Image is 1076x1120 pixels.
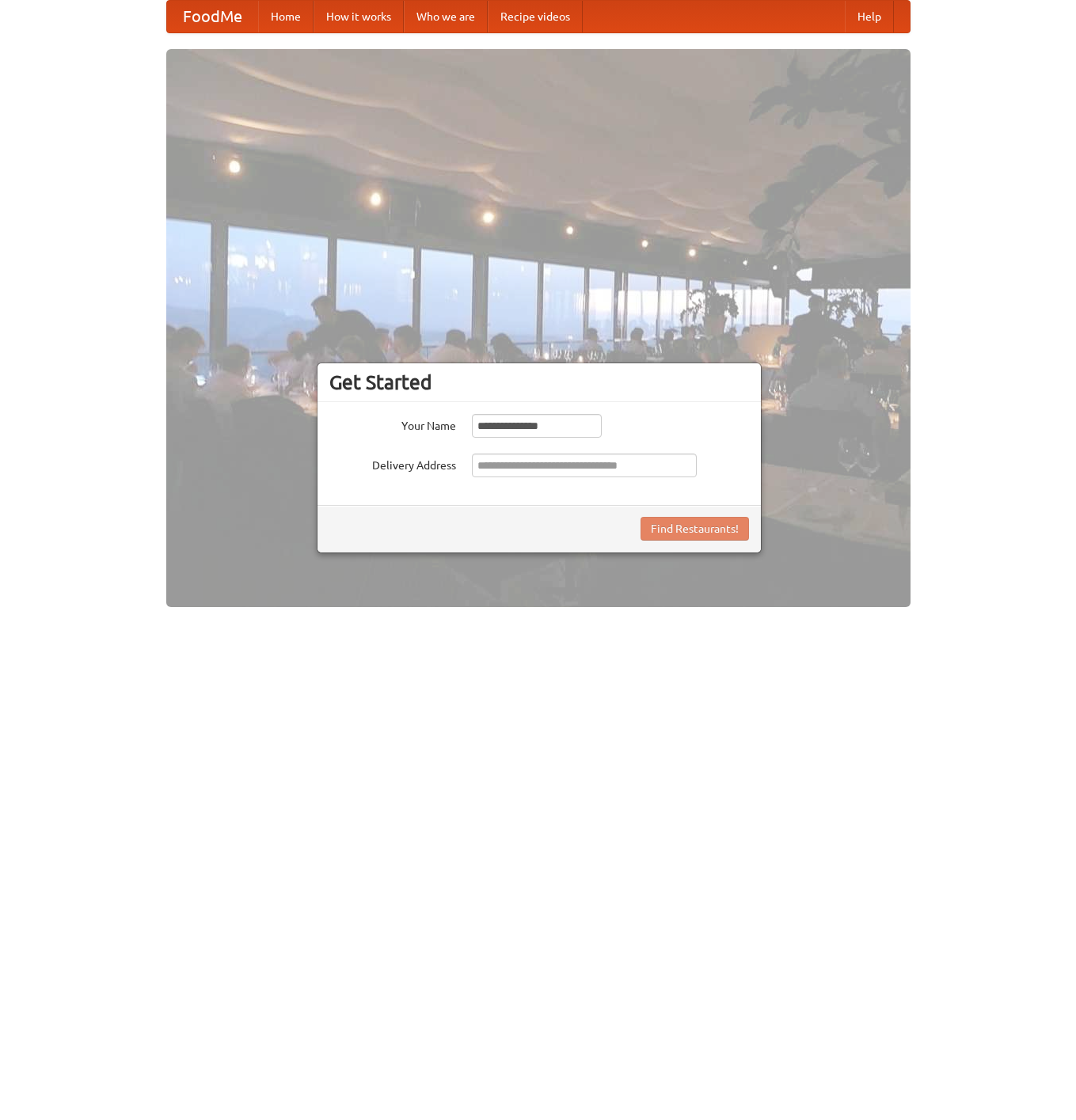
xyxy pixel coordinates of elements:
[258,1,314,32] a: Home
[845,1,894,32] a: Help
[167,1,258,32] a: FoodMe
[329,454,456,473] label: Delivery Address
[488,1,583,32] a: Recipe videos
[641,517,749,541] button: Find Restaurants!
[329,414,456,434] label: Your Name
[329,370,749,394] h3: Get Started
[404,1,488,32] a: Who we are
[314,1,404,32] a: How it works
